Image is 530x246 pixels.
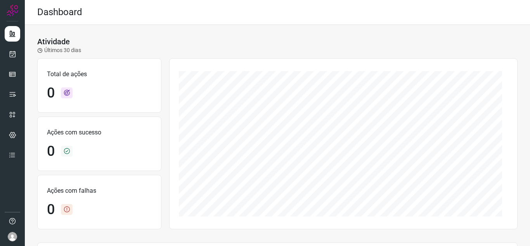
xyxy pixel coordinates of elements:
img: avatar-user-boy.jpg [8,232,17,241]
h1: 0 [47,143,55,160]
h2: Dashboard [37,7,82,18]
h1: 0 [47,201,55,218]
p: Ações com sucesso [47,128,152,137]
p: Total de ações [47,70,152,79]
h3: Atividade [37,37,70,46]
p: Últimos 30 dias [37,46,81,54]
img: Logo [7,5,18,16]
h1: 0 [47,85,55,101]
p: Ações com falhas [47,186,152,195]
